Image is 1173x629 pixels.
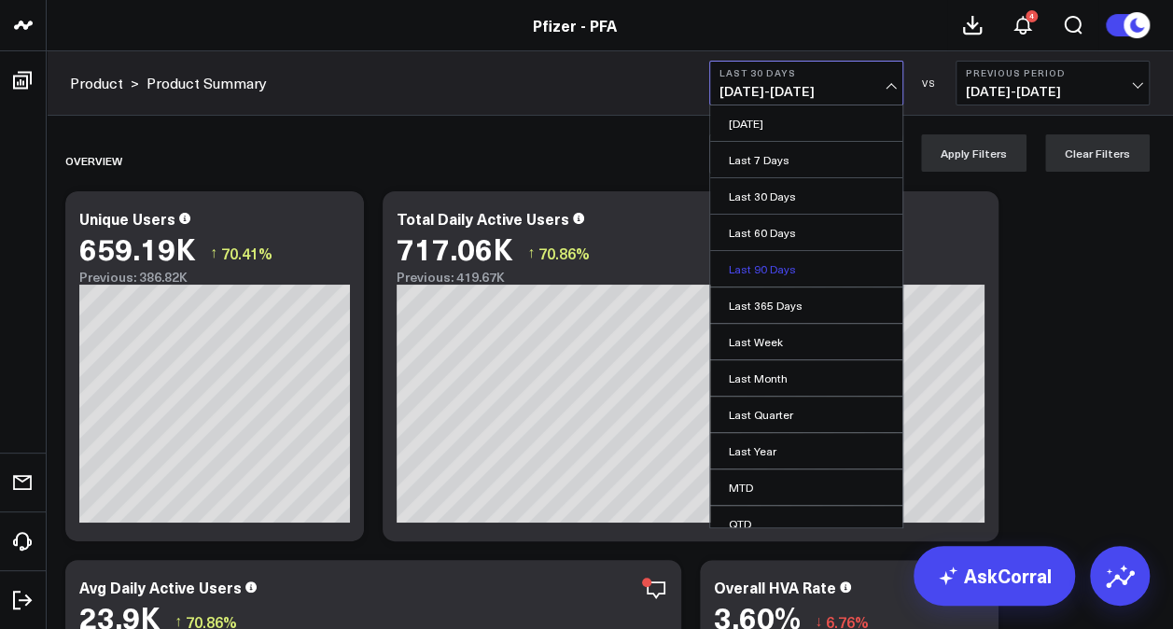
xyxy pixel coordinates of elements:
[70,73,139,93] div: >
[956,61,1150,105] button: Previous Period[DATE]-[DATE]
[147,73,267,93] a: Product Summary
[65,139,122,182] div: Overview
[710,506,902,541] a: QTD
[397,208,569,229] div: Total Daily Active Users
[1045,134,1150,172] button: Clear Filters
[709,61,903,105] button: Last 30 Days[DATE]-[DATE]
[710,178,902,214] a: Last 30 Days
[719,67,893,78] b: Last 30 Days
[527,241,535,265] span: ↑
[533,15,617,35] a: Pfizer - PFA
[710,397,902,432] a: Last Quarter
[79,577,242,597] div: Avg Daily Active Users
[714,577,836,597] div: Overall HVA Rate
[397,231,513,265] div: 717.06K
[79,231,196,265] div: 659.19K
[921,134,1026,172] button: Apply Filters
[710,324,902,359] a: Last Week
[210,241,217,265] span: ↑
[70,73,123,93] a: Product
[710,251,902,287] a: Last 90 Days
[914,546,1075,606] a: AskCorral
[221,243,272,263] span: 70.41%
[913,77,946,89] div: VS
[710,360,902,396] a: Last Month
[719,84,893,99] span: [DATE] - [DATE]
[966,67,1139,78] b: Previous Period
[710,215,902,250] a: Last 60 Days
[710,469,902,505] a: MTD
[710,287,902,323] a: Last 365 Days
[966,84,1139,99] span: [DATE] - [DATE]
[710,105,902,141] a: [DATE]
[538,243,590,263] span: 70.86%
[1026,10,1038,22] div: 4
[710,142,902,177] a: Last 7 Days
[79,270,350,285] div: Previous: 386.82K
[79,208,175,229] div: Unique Users
[397,270,984,285] div: Previous: 419.67K
[710,433,902,468] a: Last Year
